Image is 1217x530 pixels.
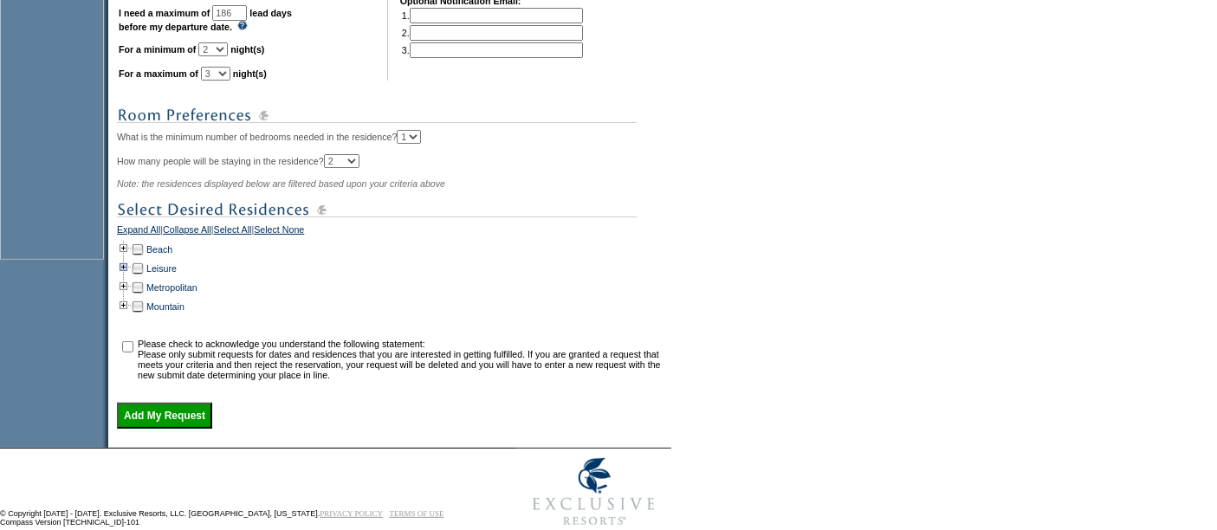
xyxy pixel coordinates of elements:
a: Expand All [117,224,160,240]
a: TERMS OF USE [390,509,444,518]
a: Beach [146,244,172,255]
td: Please check to acknowledge you understand the following statement: Please only submit requests f... [138,339,665,380]
a: Select All [214,224,252,240]
b: night(s) [233,68,267,79]
a: PRIVACY POLICY [320,509,383,518]
a: Leisure [146,263,177,274]
td: 1. [402,8,583,23]
a: Select None [254,224,304,240]
div: | | | [117,224,667,240]
span: Note: the residences displayed below are filtered based upon your criteria above [117,178,445,189]
img: subTtlRoomPreferences.gif [117,105,637,126]
a: Metropolitan [146,282,197,293]
img: questionMark_lightBlue.gif [237,21,248,30]
a: Mountain [146,301,184,312]
b: For a maximum of [119,68,198,79]
td: 2. [402,25,583,41]
input: Add My Request [117,403,212,429]
b: night(s) [230,44,264,55]
b: For a minimum of [119,44,196,55]
a: Collapse All [163,224,211,240]
td: 3. [402,42,583,58]
b: I need a maximum of [119,8,210,18]
b: lead days before my departure date. [119,8,292,32]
